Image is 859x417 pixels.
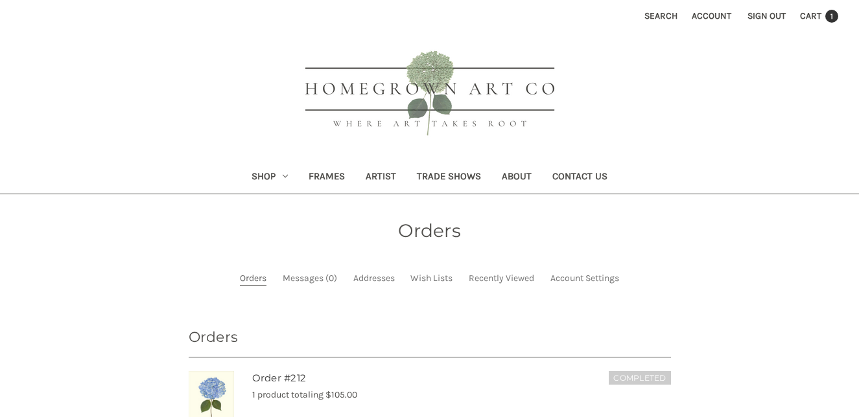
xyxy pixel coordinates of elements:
a: Messages (0) [283,271,337,285]
a: Account Settings [550,271,619,285]
img: HOMEGROWN ART CO [284,36,576,153]
a: Trade Shows [406,162,491,194]
h1: Orders [68,217,792,244]
a: Orders [240,271,266,285]
span: 1 [825,10,838,23]
a: Order #212 [252,372,307,384]
a: Artist [355,162,406,194]
p: 1 product totaling $105.00 [252,388,671,401]
a: Frames [298,162,355,194]
h6: Completed [609,371,670,385]
span: Cart [800,10,821,21]
a: Shop [241,162,298,194]
a: Contact Us [542,162,618,194]
a: Wish Lists [410,271,453,285]
a: About [491,162,542,194]
a: Addresses [353,271,395,285]
a: Recently Viewed [469,271,534,285]
h3: Orders [189,326,671,357]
